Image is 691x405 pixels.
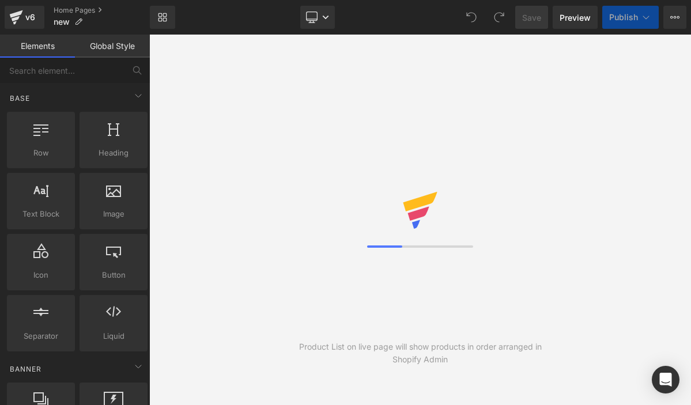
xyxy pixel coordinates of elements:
[10,147,71,159] span: Row
[83,269,144,281] span: Button
[609,13,638,22] span: Publish
[602,6,659,29] button: Publish
[10,269,71,281] span: Icon
[150,6,175,29] a: New Library
[83,147,144,159] span: Heading
[5,6,44,29] a: v6
[285,340,556,366] div: Product List on live page will show products in order arranged in Shopify Admin
[9,93,31,104] span: Base
[83,208,144,220] span: Image
[9,364,43,374] span: Banner
[75,35,150,58] a: Global Style
[663,6,686,29] button: More
[10,208,71,220] span: Text Block
[10,330,71,342] span: Separator
[460,6,483,29] button: Undo
[488,6,511,29] button: Redo
[553,6,598,29] a: Preview
[23,10,37,25] div: v6
[522,12,541,24] span: Save
[54,6,150,15] a: Home Pages
[560,12,591,24] span: Preview
[54,17,70,27] span: new
[652,366,679,393] div: Open Intercom Messenger
[83,330,144,342] span: Liquid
